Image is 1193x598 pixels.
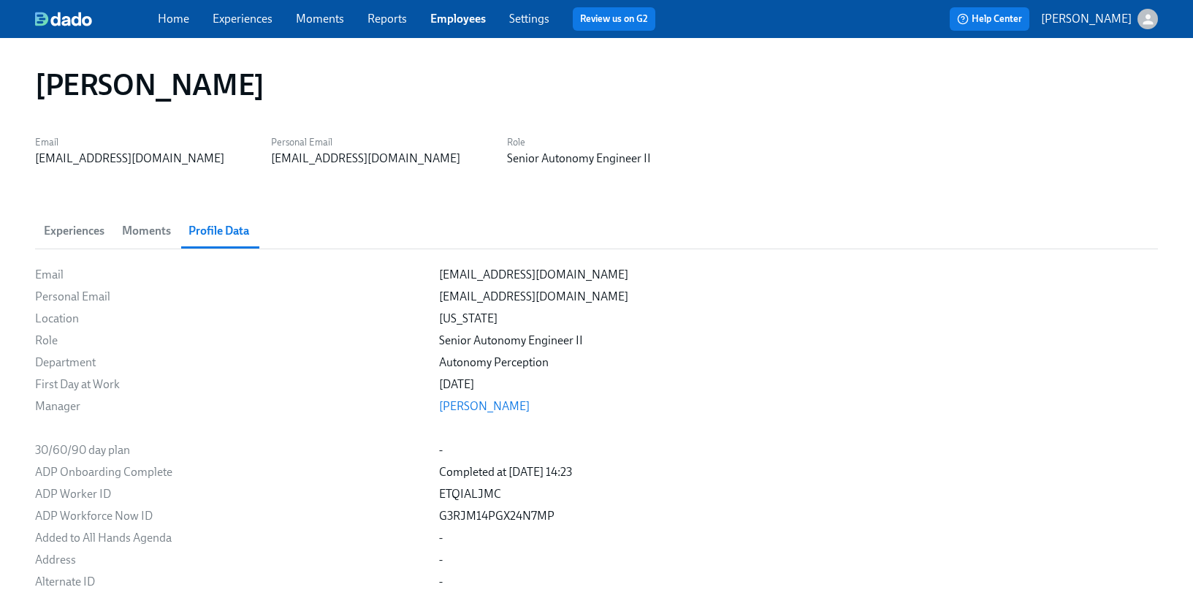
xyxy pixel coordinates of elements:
div: [US_STATE] [439,311,498,327]
div: Autonomy Perception [439,355,549,371]
div: G3RJM14PGX24N7MP [439,508,554,524]
div: ​ [439,420,1158,436]
div: Senior Autonomy Engineer II [439,333,583,349]
div: Alternate ID [35,574,427,590]
a: Moments [296,12,344,26]
div: - [439,530,443,546]
div: Department [35,355,427,371]
div: - [439,552,443,568]
div: Email [35,267,427,283]
span: Moments [122,221,171,241]
div: [EMAIL_ADDRESS][DOMAIN_NAME] [439,267,628,283]
div: ADP Workforce Now ID [35,508,427,524]
a: Employees [430,12,486,26]
label: Personal Email [271,135,460,151]
label: Email [35,135,224,151]
a: dado [35,12,158,26]
a: Reports [367,12,407,26]
h1: [PERSON_NAME] [35,67,264,102]
span: Profile Data [188,221,249,241]
div: 30/60/90 day plan [35,442,427,458]
span: Experiences [44,221,104,241]
div: Senior Autonomy Engineer II [507,151,651,167]
div: Location [35,311,427,327]
a: Experiences [213,12,272,26]
div: ADP Worker ID [35,486,427,502]
div: [EMAIL_ADDRESS][DOMAIN_NAME] [439,289,628,305]
div: Completed at [DATE] 14:23 [439,464,572,480]
button: Review us on G2 [573,7,655,31]
div: First Day at Work [35,376,427,393]
div: ADP Onboarding Complete [35,464,427,480]
a: Home [158,12,189,26]
div: Address [35,552,427,568]
div: - [439,442,443,458]
div: [DATE] [439,376,474,393]
a: Review us on G2 [580,12,648,26]
div: [EMAIL_ADDRESS][DOMAIN_NAME] [35,151,224,167]
div: Added to All Hands Agenda [35,530,427,546]
div: ETQIALJMC [439,486,501,502]
label: Role [507,135,651,151]
div: Manager [35,398,427,415]
div: Role [35,333,427,349]
div: [EMAIL_ADDRESS][DOMAIN_NAME] [271,151,460,167]
span: Help Center [957,12,1022,26]
div: - [439,574,443,590]
button: Help Center [950,7,1029,31]
a: [PERSON_NAME] [439,399,530,413]
button: [PERSON_NAME] [1041,9,1158,29]
p: [PERSON_NAME] [1041,11,1132,27]
div: Personal Email [35,289,427,305]
img: dado [35,12,92,26]
a: Settings [509,12,549,26]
